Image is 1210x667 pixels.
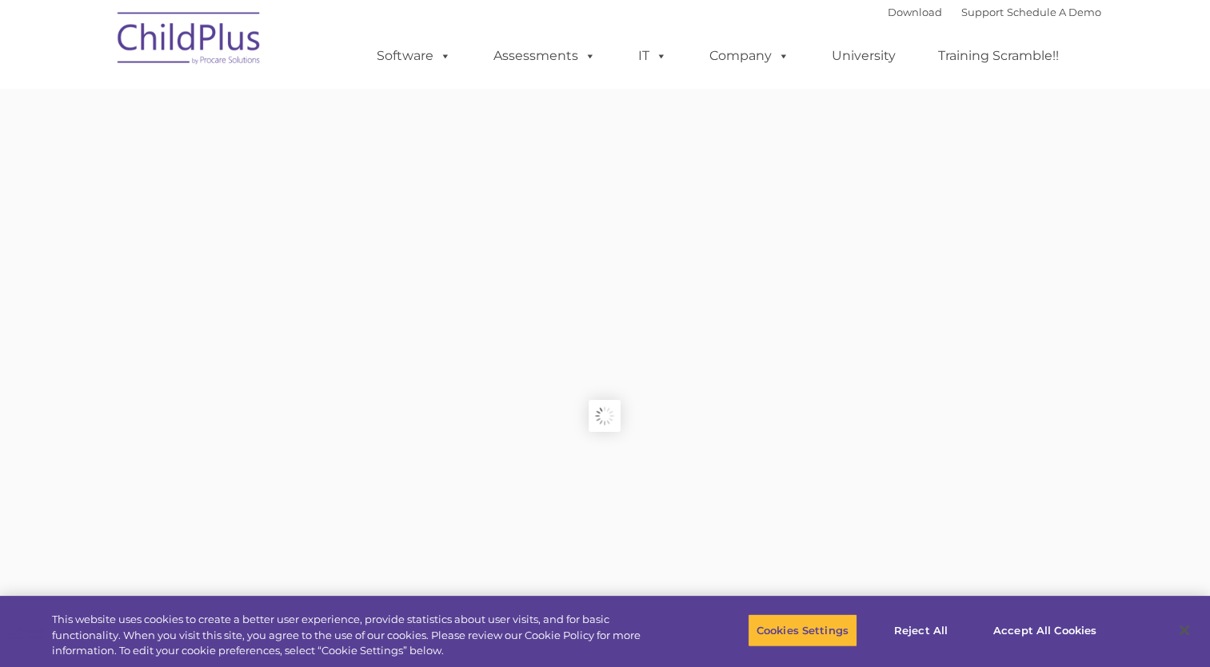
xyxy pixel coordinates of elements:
button: Cookies Settings [748,613,857,647]
img: ChildPlus by Procare Solutions [110,1,270,81]
button: Accept All Cookies [984,613,1105,647]
div: This website uses cookies to create a better user experience, provide statistics about user visit... [52,612,665,659]
a: Training Scramble!! [922,40,1075,72]
a: Schedule A Demo [1007,6,1101,18]
button: Reject All [871,613,971,647]
a: Assessments [477,40,612,72]
a: Company [693,40,805,72]
a: Download [888,6,942,18]
font: | [888,6,1101,18]
button: Close [1167,613,1202,648]
a: Software [361,40,467,72]
a: University [816,40,912,72]
a: IT [622,40,683,72]
a: Support [961,6,1004,18]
